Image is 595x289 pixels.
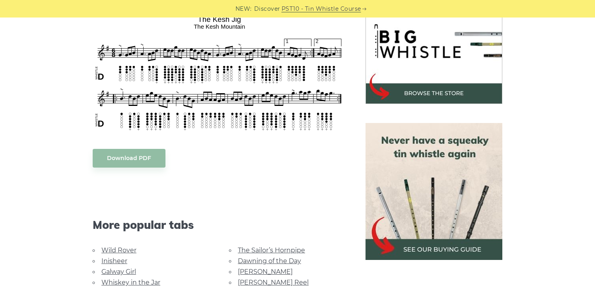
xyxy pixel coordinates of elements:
a: Whiskey in the Jar [101,279,160,286]
a: [PERSON_NAME] [238,268,293,275]
a: PST10 - Tin Whistle Course [282,4,361,14]
img: The Kesh Jig Tin Whistle Tabs & Sheet Music [93,12,346,133]
span: More popular tabs [93,218,346,232]
span: NEW: [235,4,252,14]
a: Dawning of the Day [238,257,301,265]
span: Discover [254,4,280,14]
a: [PERSON_NAME] Reel [238,279,309,286]
a: The Sailor’s Hornpipe [238,246,305,254]
a: Inisheer [101,257,127,265]
img: tin whistle buying guide [366,123,502,260]
a: Download PDF [93,149,165,168]
a: Galway Girl [101,268,136,275]
a: Wild Rover [101,246,136,254]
